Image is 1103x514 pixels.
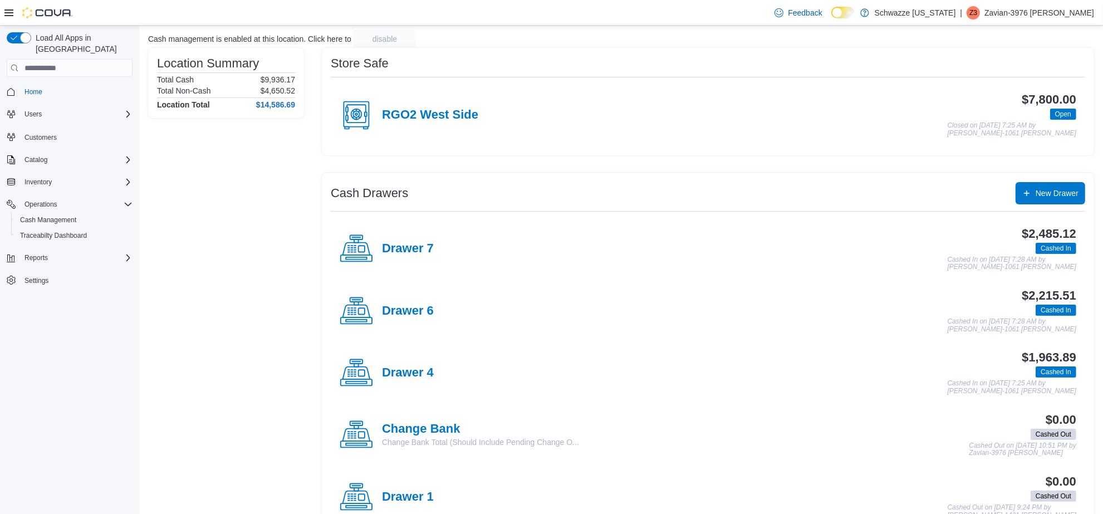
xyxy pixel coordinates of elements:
div: Zavian-3976 McCarty [967,6,980,19]
p: $9,936.17 [261,75,295,84]
button: disable [354,30,416,48]
a: Traceabilty Dashboard [16,229,91,242]
span: Dark Mode [831,18,832,19]
span: Settings [24,276,48,285]
input: Dark Mode [831,7,855,18]
span: Cashed In [1036,305,1076,316]
span: Users [20,107,133,121]
h3: $2,485.12 [1022,227,1076,241]
span: Home [20,85,133,99]
span: Feedback [788,7,822,18]
p: | [960,6,963,19]
h4: Location Total [157,100,210,109]
button: New Drawer [1016,182,1085,204]
a: Home [20,85,47,99]
button: Inventory [20,175,56,189]
img: Cova [22,7,72,18]
h4: $14,586.69 [256,100,295,109]
span: disable [372,33,397,45]
h3: Store Safe [331,57,389,70]
span: Customers [20,130,133,144]
span: Customers [24,133,57,142]
h3: $0.00 [1046,475,1076,488]
h3: $1,963.89 [1022,351,1076,364]
span: Cashed Out [1031,429,1076,440]
h4: Drawer 6 [382,304,434,319]
h3: Cash Drawers [331,187,408,200]
h4: RGO2 West Side [382,108,478,123]
span: Inventory [24,178,52,187]
span: Load All Apps in [GEOGRAPHIC_DATA] [31,32,133,55]
h6: Total Cash [157,75,194,84]
span: Traceabilty Dashboard [16,229,133,242]
p: $4,650.52 [261,86,295,95]
p: Closed on [DATE] 7:25 AM by [PERSON_NAME]-1061 [PERSON_NAME] [948,122,1076,137]
span: Cashed Out [1036,491,1071,501]
p: Change Bank Total (Should Include Pending Change O... [382,437,579,448]
span: Reports [20,251,133,265]
h4: Drawer 7 [382,242,434,256]
h4: Change Bank [382,422,579,437]
h4: Drawer 4 [382,366,434,380]
span: Reports [24,253,48,262]
p: Cashed In on [DATE] 7:28 AM by [PERSON_NAME]-1061 [PERSON_NAME] [948,256,1076,271]
span: Cashed In [1036,366,1076,378]
p: Schwazze [US_STATE] [875,6,956,19]
span: Cashed In [1041,305,1071,315]
button: Home [2,84,137,100]
button: Reports [2,250,137,266]
button: Settings [2,272,137,288]
button: Users [2,106,137,122]
button: Cash Management [11,212,137,228]
button: Customers [2,129,137,145]
span: Operations [24,200,57,209]
span: New Drawer [1036,188,1079,199]
h3: $0.00 [1046,413,1076,427]
span: Cash Management [16,213,133,227]
span: Open [1055,109,1071,119]
span: Settings [20,273,133,287]
button: Catalog [2,152,137,168]
h4: Drawer 1 [382,490,434,505]
span: Open [1050,109,1076,120]
span: Traceabilty Dashboard [20,231,87,240]
button: Reports [20,251,52,265]
p: Cash management is enabled at this location. Click here to [148,35,351,43]
p: Zavian-3976 [PERSON_NAME] [984,6,1094,19]
h3: Location Summary [157,57,259,70]
span: Cashed In [1041,243,1071,253]
span: Z3 [969,6,977,19]
a: Cash Management [16,213,81,227]
span: Catalog [20,153,133,167]
h3: $7,800.00 [1022,93,1076,106]
h6: Total Non-Cash [157,86,211,95]
button: Catalog [20,153,52,167]
h3: $2,215.51 [1022,289,1076,302]
button: Operations [20,198,62,211]
span: Inventory [20,175,133,189]
span: Operations [20,198,133,211]
span: Cashed Out [1036,429,1071,439]
span: Cashed In [1041,367,1071,377]
button: Inventory [2,174,137,190]
button: Traceabilty Dashboard [11,228,137,243]
span: Cashed In [1036,243,1076,254]
a: Settings [20,274,53,287]
span: Home [24,87,42,96]
nav: Complex example [7,79,133,317]
span: Cash Management [20,216,76,224]
span: Cashed Out [1031,491,1076,502]
p: Cashed In on [DATE] 7:28 AM by [PERSON_NAME]-1061 [PERSON_NAME] [948,318,1076,333]
a: Feedback [770,2,826,24]
a: Customers [20,131,61,144]
p: Cashed In on [DATE] 7:25 AM by [PERSON_NAME]-1061 [PERSON_NAME] [948,380,1076,395]
p: Cashed Out on [DATE] 10:51 PM by Zavian-3976 [PERSON_NAME] [969,442,1076,457]
button: Operations [2,197,137,212]
span: Users [24,110,42,119]
span: Catalog [24,155,47,164]
button: Users [20,107,46,121]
